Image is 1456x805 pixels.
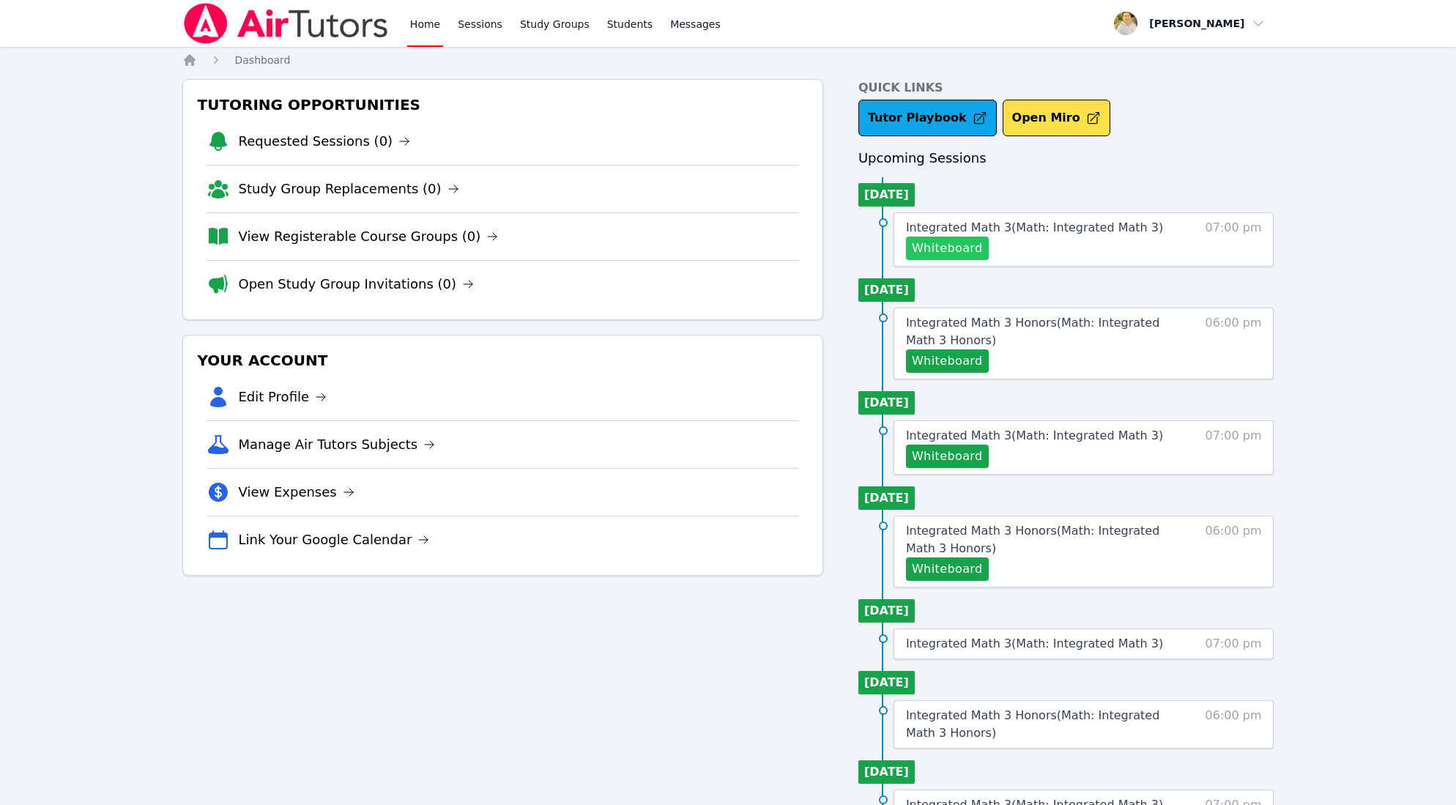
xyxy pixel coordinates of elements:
[906,524,1159,555] span: Integrated Math 3 Honors ( Math: Integrated Math 3 Honors )
[858,760,915,784] li: [DATE]
[182,3,390,44] img: Air Tutors
[906,637,1163,650] span: Integrated Math 3 ( Math: Integrated Math 3 )
[182,53,1274,67] nav: Breadcrumb
[858,671,915,694] li: [DATE]
[239,434,436,455] a: Manage Air Tutors Subjects
[670,17,721,31] span: Messages
[1206,427,1262,468] span: 07:00 pm
[858,100,997,136] a: Tutor Playbook
[235,53,291,67] a: Dashboard
[906,220,1163,234] span: Integrated Math 3 ( Math: Integrated Math 3 )
[858,148,1274,168] h3: Upcoming Sessions
[906,557,989,581] button: Whiteboard
[239,226,499,247] a: View Registerable Course Groups (0)
[239,387,327,407] a: Edit Profile
[906,635,1163,653] a: Integrated Math 3(Math: Integrated Math 3)
[195,347,811,374] h3: Your Account
[906,707,1173,742] a: Integrated Math 3 Honors(Math: Integrated Math 3 Honors)
[1206,522,1262,581] span: 06:00 pm
[1206,635,1262,653] span: 07:00 pm
[906,445,989,468] button: Whiteboard
[906,522,1173,557] a: Integrated Math 3 Honors(Math: Integrated Math 3 Honors)
[1206,707,1262,742] span: 06:00 pm
[239,179,459,199] a: Study Group Replacements (0)
[906,708,1159,740] span: Integrated Math 3 Honors ( Math: Integrated Math 3 Honors )
[858,391,915,415] li: [DATE]
[906,237,989,260] button: Whiteboard
[239,131,411,152] a: Requested Sessions (0)
[906,349,989,373] button: Whiteboard
[235,54,291,66] span: Dashboard
[1003,100,1110,136] button: Open Miro
[195,92,811,118] h3: Tutoring Opportunities
[906,429,1163,442] span: Integrated Math 3 ( Math: Integrated Math 3 )
[906,219,1163,237] a: Integrated Math 3(Math: Integrated Math 3)
[906,316,1159,347] span: Integrated Math 3 Honors ( Math: Integrated Math 3 Honors )
[858,183,915,207] li: [DATE]
[239,482,354,502] a: View Expenses
[906,427,1163,445] a: Integrated Math 3(Math: Integrated Math 3)
[858,278,915,302] li: [DATE]
[858,599,915,623] li: [DATE]
[858,486,915,510] li: [DATE]
[239,530,430,550] a: Link Your Google Calendar
[1206,314,1262,373] span: 06:00 pm
[906,314,1173,349] a: Integrated Math 3 Honors(Math: Integrated Math 3 Honors)
[239,274,475,294] a: Open Study Group Invitations (0)
[858,79,1274,97] h4: Quick Links
[1206,219,1262,260] span: 07:00 pm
